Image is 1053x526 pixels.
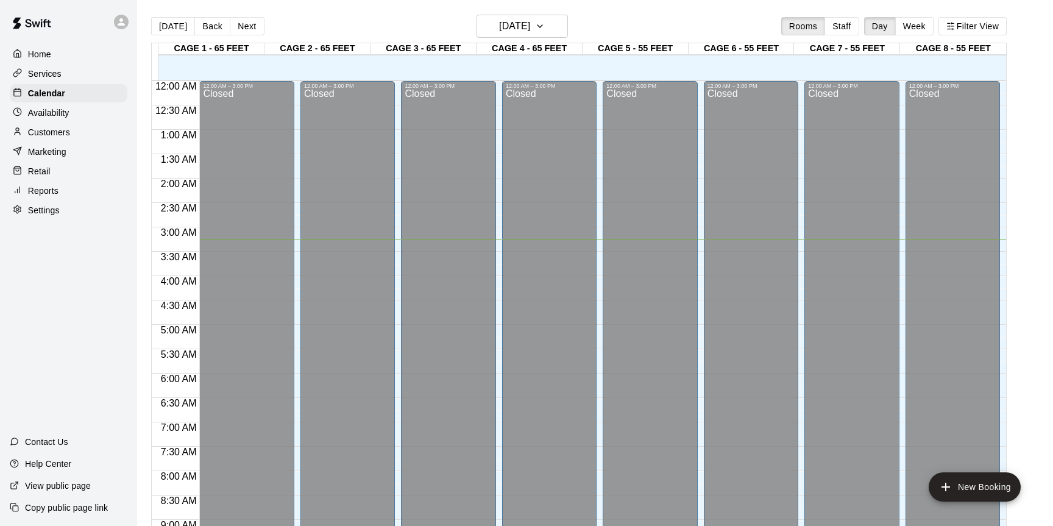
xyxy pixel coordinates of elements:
div: CAGE 2 - 65 FEET [264,43,370,55]
button: [DATE] [151,17,195,35]
span: 1:30 AM [158,154,200,165]
a: Calendar [10,84,127,102]
span: 4:30 AM [158,300,200,311]
a: Services [10,65,127,83]
a: Marketing [10,143,127,161]
div: CAGE 8 - 55 FEET [900,43,1006,55]
a: Customers [10,123,127,141]
a: Retail [10,162,127,180]
p: Customers [28,126,70,138]
span: 1:00 AM [158,130,200,140]
div: CAGE 7 - 55 FEET [794,43,900,55]
button: Back [194,17,230,35]
p: Services [28,68,62,80]
p: Help Center [25,458,71,470]
button: Filter View [938,17,1007,35]
div: CAGE 3 - 65 FEET [370,43,477,55]
button: [DATE] [477,15,568,38]
span: 3:30 AM [158,252,200,262]
p: Settings [28,204,60,216]
div: 12:00 AM – 3:00 PM [808,83,895,89]
span: 5:00 AM [158,325,200,335]
span: 6:30 AM [158,398,200,408]
p: Calendar [28,87,65,99]
span: 2:30 AM [158,203,200,213]
span: 7:00 AM [158,422,200,433]
div: CAGE 6 - 55 FEET [689,43,795,55]
span: 7:30 AM [158,447,200,457]
span: 6:00 AM [158,374,200,384]
p: Reports [28,185,58,197]
span: 2:00 AM [158,179,200,189]
span: 3:00 AM [158,227,200,238]
a: Home [10,45,127,63]
button: Rooms [781,17,825,35]
div: CAGE 5 - 55 FEET [583,43,689,55]
p: View public page [25,480,91,492]
button: add [929,472,1021,502]
div: 12:00 AM – 3:00 PM [304,83,391,89]
div: 12:00 AM – 3:00 PM [405,83,492,89]
p: Contact Us [25,436,68,448]
div: CAGE 4 - 65 FEET [477,43,583,55]
button: Staff [824,17,859,35]
p: Availability [28,107,69,119]
span: 12:30 AM [152,105,200,116]
p: Home [28,48,51,60]
div: 12:00 AM – 3:00 PM [707,83,795,89]
h6: [DATE] [499,18,530,35]
button: Week [895,17,934,35]
div: 12:00 AM – 3:00 PM [909,83,996,89]
div: 12:00 AM – 3:00 PM [506,83,593,89]
span: 12:00 AM [152,81,200,91]
p: Copy public page link [25,502,108,514]
div: 12:00 AM – 3:00 PM [203,83,290,89]
button: Next [230,17,264,35]
a: Settings [10,201,127,219]
p: Retail [28,165,51,177]
button: Day [864,17,896,35]
span: 8:00 AM [158,471,200,482]
a: Availability [10,104,127,122]
p: Marketing [28,146,66,158]
span: 4:00 AM [158,276,200,286]
div: CAGE 1 - 65 FEET [158,43,264,55]
span: 5:30 AM [158,349,200,360]
span: 8:30 AM [158,496,200,506]
a: Reports [10,182,127,200]
div: 12:00 AM – 3:00 PM [606,83,693,89]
